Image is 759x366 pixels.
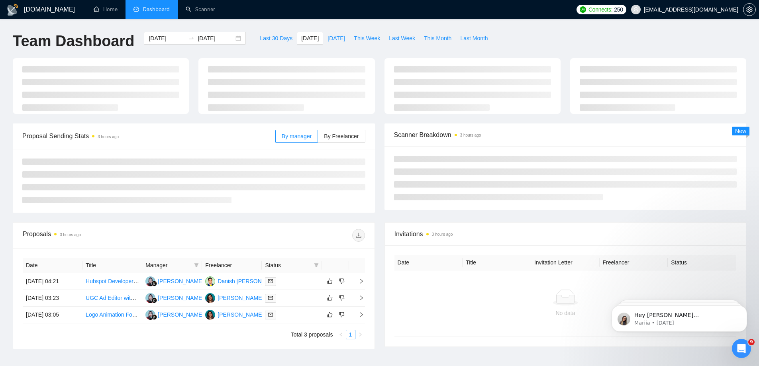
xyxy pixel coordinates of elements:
[424,34,451,43] span: This Month
[13,32,134,51] h1: Team Dashboard
[268,279,273,284] span: mail
[82,258,142,273] th: Title
[394,130,737,140] span: Scanner Breakdown
[149,34,185,43] input: Start date
[145,310,155,320] img: NS
[327,278,333,284] span: like
[145,311,204,317] a: NS[PERSON_NAME]
[60,233,81,237] time: 3 hours ago
[158,294,204,302] div: [PERSON_NAME]
[86,295,204,301] a: UGC Ad Editor with Meta Ads Expertise Needed
[82,290,142,307] td: UGC Ad Editor with Meta Ads Expertise Needed
[327,311,333,318] span: like
[94,6,118,13] a: homeHome
[198,34,234,43] input: End date
[145,294,204,301] a: NS[PERSON_NAME]
[145,278,204,284] a: NS[PERSON_NAME]
[301,34,319,43] span: [DATE]
[743,3,756,16] button: setting
[205,278,282,284] a: DWDanish [PERSON_NAME]
[337,310,347,319] button: dislike
[194,263,199,268] span: filter
[389,34,415,43] span: Last Week
[339,295,345,301] span: dislike
[394,229,737,239] span: Invitations
[358,332,363,337] span: right
[205,310,215,320] img: CW
[202,258,262,273] th: Freelancer
[158,310,204,319] div: [PERSON_NAME]
[401,309,730,317] div: No data
[460,34,488,43] span: Last Month
[23,307,82,323] td: [DATE] 03:05
[460,133,481,137] time: 3 hours ago
[205,276,215,286] img: DW
[145,276,155,286] img: NS
[352,278,364,284] span: right
[743,6,755,13] span: setting
[354,34,380,43] span: This Week
[158,277,204,286] div: [PERSON_NAME]
[218,294,263,302] div: [PERSON_NAME]
[268,312,273,317] span: mail
[192,259,200,271] span: filter
[748,339,755,345] span: 9
[133,6,139,12] span: dashboard
[142,258,202,273] th: Manager
[151,297,157,303] img: gigradar-bm.png
[188,35,194,41] span: swap-right
[86,311,163,318] a: Logo Animation For Video Intro
[205,293,215,303] img: CW
[600,289,759,344] iframe: Intercom notifications message
[668,255,736,270] th: Status
[82,307,142,323] td: Logo Animation For Video Intro
[82,273,142,290] td: Hubspot Developer / Expert that can help us build out our Home Remodeling Price Book in Hubspot
[336,330,346,339] button: left
[600,255,668,270] th: Freelancer
[463,255,531,270] th: Title
[268,296,273,300] span: mail
[325,310,335,319] button: like
[337,293,347,303] button: dislike
[86,278,369,284] a: Hubspot Developer / Expert that can help us build out our Home Remodeling Price Book in [GEOGRAPH...
[339,278,345,284] span: dislike
[218,310,263,319] div: [PERSON_NAME]
[384,32,420,45] button: Last Week
[151,281,157,286] img: gigradar-bm.png
[588,5,612,14] span: Connects:
[218,277,282,286] div: Danish [PERSON_NAME]
[297,32,323,45] button: [DATE]
[614,5,623,14] span: 250
[23,229,194,242] div: Proposals
[188,35,194,41] span: to
[349,32,384,45] button: This Week
[325,276,335,286] button: like
[324,133,359,139] span: By Freelancer
[743,6,756,13] a: setting
[355,330,365,339] button: right
[633,7,639,12] span: user
[432,232,453,237] time: 3 hours ago
[35,31,137,38] p: Message from Mariia, sent 3w ago
[456,32,492,45] button: Last Month
[186,6,215,13] a: searchScanner
[394,255,463,270] th: Date
[352,295,364,301] span: right
[328,34,345,43] span: [DATE]
[323,32,349,45] button: [DATE]
[312,259,320,271] span: filter
[339,311,345,318] span: dislike
[346,330,355,339] a: 1
[355,330,365,339] li: Next Page
[336,330,346,339] li: Previous Page
[531,255,600,270] th: Invitation Letter
[735,128,746,134] span: New
[265,261,310,270] span: Status
[145,293,155,303] img: NS
[143,6,170,13] span: Dashboard
[580,6,586,13] img: upwork-logo.png
[325,293,335,303] button: like
[352,312,364,317] span: right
